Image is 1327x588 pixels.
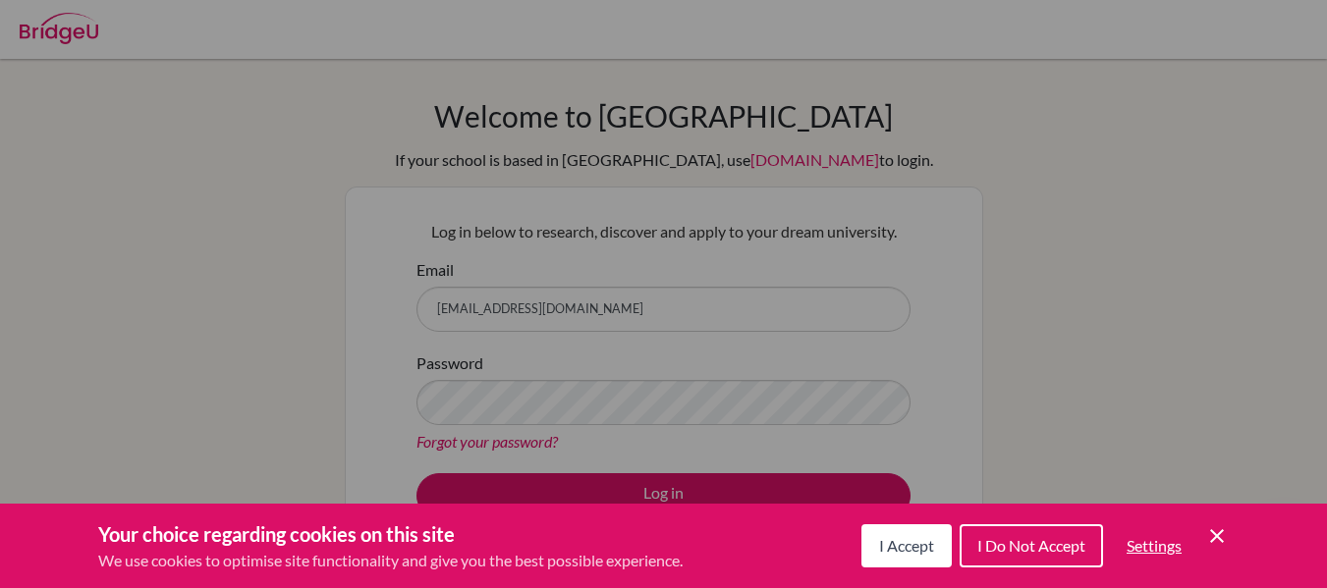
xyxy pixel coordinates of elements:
span: I Accept [879,536,934,555]
button: I Accept [861,524,952,567]
button: I Do Not Accept [960,524,1103,567]
button: Save and close [1205,524,1229,548]
button: Settings [1111,526,1197,565]
span: I Do Not Accept [977,536,1085,555]
span: Settings [1127,536,1182,555]
h3: Your choice regarding cookies on this site [98,519,683,549]
p: We use cookies to optimise site functionality and give you the best possible experience. [98,549,683,572]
